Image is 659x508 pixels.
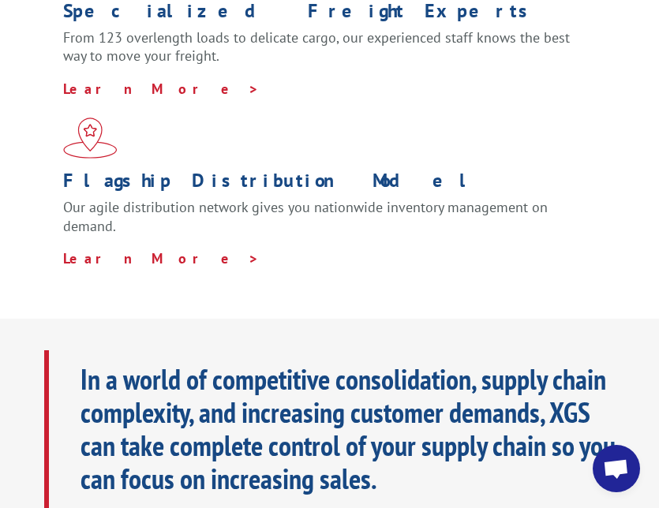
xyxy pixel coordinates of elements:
[63,198,548,235] span: Our agile distribution network gives you nationwide inventory management on demand.
[593,445,640,492] a: Open chat
[63,171,584,198] h1: Flagship Distribution Model
[63,2,584,28] h1: Specialized Freight Experts
[63,80,260,98] a: Learn More >
[63,28,584,80] p: From 123 overlength loads to delicate cargo, our experienced staff knows the best way to move you...
[81,360,616,497] b: In a world of competitive consolidation, supply chain complexity, and increasing customer demands...
[63,249,260,267] a: Learn More >
[63,118,118,159] img: xgs-icon-flagship-distribution-model-red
